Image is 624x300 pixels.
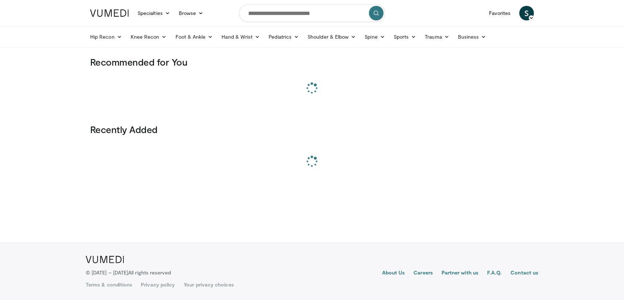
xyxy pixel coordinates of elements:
a: Trauma [420,30,454,44]
a: Spine [360,30,389,44]
a: Knee Recon [126,30,171,44]
a: S [519,6,534,20]
span: All rights reserved [128,269,171,276]
a: Hand & Wrist [217,30,264,44]
a: Terms & conditions [86,281,132,288]
a: Contact us [511,269,538,278]
h3: Recommended for You [90,56,534,68]
a: Pediatrics [264,30,303,44]
a: Business [454,30,491,44]
a: Hip Recon [86,30,126,44]
a: Careers [413,269,433,278]
a: Favorites [485,6,515,20]
a: F.A.Q. [487,269,502,278]
img: VuMedi Logo [86,256,124,263]
a: Sports [389,30,421,44]
p: © [DATE] – [DATE] [86,269,171,276]
a: Privacy policy [141,281,175,288]
a: Partner with us [442,269,478,278]
a: Foot & Ankle [171,30,217,44]
a: Specialties [133,6,174,20]
h3: Recently Added [90,124,534,135]
img: VuMedi Logo [90,9,129,17]
a: Shoulder & Elbow [303,30,360,44]
input: Search topics, interventions [239,4,385,22]
a: Your privacy choices [184,281,234,288]
a: About Us [382,269,405,278]
a: Browse [174,6,208,20]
